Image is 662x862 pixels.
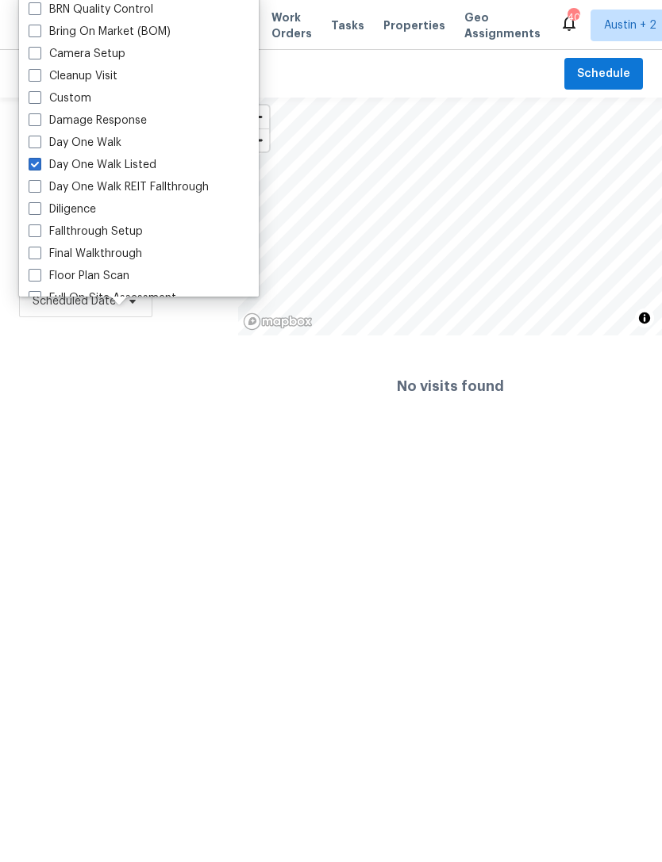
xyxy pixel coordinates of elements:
[29,68,117,84] label: Cleanup Visit
[640,309,649,327] span: Toggle attribution
[29,2,153,17] label: BRN Quality Control
[243,312,313,331] a: Mapbox homepage
[604,17,656,33] span: Austin + 2
[29,157,156,173] label: Day One Walk Listed
[29,268,129,284] label: Floor Plan Scan
[29,24,171,40] label: Bring On Market (BOM)
[397,378,504,394] h4: No visits found
[577,64,630,84] span: Schedule
[29,90,91,106] label: Custom
[568,10,579,25] div: 40
[564,58,643,90] button: Schedule
[29,46,125,62] label: Camera Setup
[635,308,654,328] button: Toggle attribution
[29,224,143,239] label: Fallthrough Setup
[271,10,312,41] span: Work Orders
[29,246,142,262] label: Final Walkthrough
[29,290,176,306] label: Full On-Site Assessment
[383,17,445,33] span: Properties
[29,201,96,217] label: Diligence
[29,135,121,151] label: Day One Walk
[33,293,116,309] span: Scheduled Date
[331,20,364,31] span: Tasks
[29,179,209,195] label: Day One Walk REIT Fallthrough
[464,10,541,41] span: Geo Assignments
[29,113,147,128] label: Damage Response
[238,98,662,335] canvas: Map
